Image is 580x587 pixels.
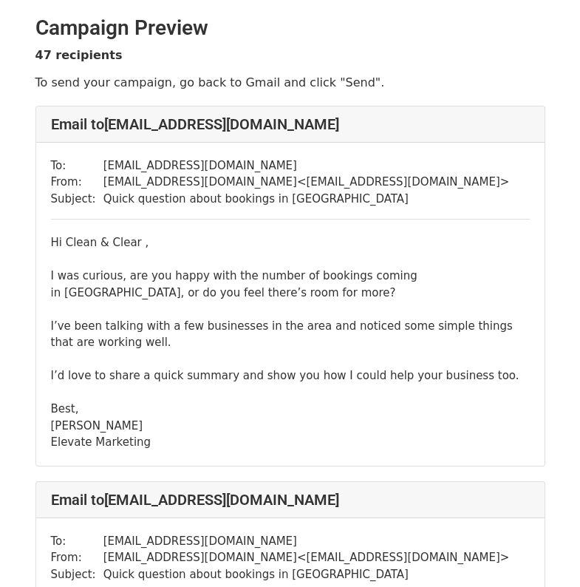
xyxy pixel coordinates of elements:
td: Quick question about bookings in [GEOGRAPHIC_DATA] [103,191,510,208]
td: To: [51,157,103,174]
h4: Email to [EMAIL_ADDRESS][DOMAIN_NAME] [51,491,530,509]
strong: 47 recipients [35,48,123,62]
td: [EMAIL_ADDRESS][DOMAIN_NAME] [103,157,510,174]
td: Subject: [51,191,103,208]
td: To: [51,533,103,550]
td: [EMAIL_ADDRESS][DOMAIN_NAME] [103,533,510,550]
p: To send your campaign, go back to Gmail and click "Send". [35,75,545,90]
div: Elevate Marketing [51,434,530,451]
td: Subject: [51,566,103,583]
div: Hi Clean & Clear , I was curious, are you happy with the number of bookings coming in [GEOGRAPHIC... [51,234,530,451]
h2: Campaign Preview [35,16,545,41]
h4: Email to [EMAIL_ADDRESS][DOMAIN_NAME] [51,115,530,133]
td: [EMAIL_ADDRESS][DOMAIN_NAME] < [EMAIL_ADDRESS][DOMAIN_NAME] > [103,174,510,191]
td: From: [51,174,103,191]
td: [EMAIL_ADDRESS][DOMAIN_NAME] < [EMAIL_ADDRESS][DOMAIN_NAME] > [103,549,510,566]
td: Quick question about bookings in [GEOGRAPHIC_DATA] [103,566,510,583]
td: From: [51,549,103,566]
